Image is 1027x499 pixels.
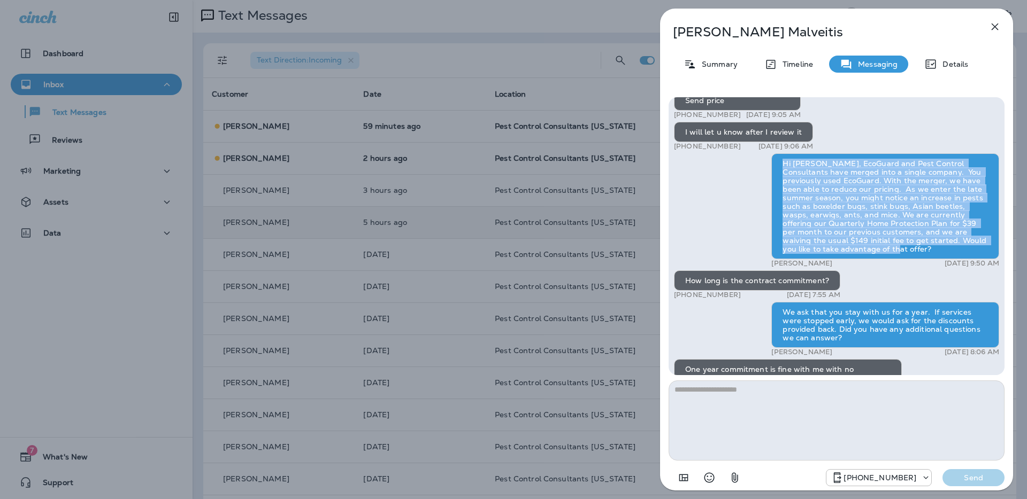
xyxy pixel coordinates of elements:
[673,467,694,488] button: Add in a premade template
[937,60,968,68] p: Details
[674,359,902,439] div: One year commitment is fine with me with no automatic renewal, unlike the other company or the pr...
[826,471,931,484] div: +1 (815) 998-9676
[771,348,832,356] p: [PERSON_NAME]
[844,473,916,482] p: [PHONE_NUMBER]
[771,302,999,348] div: We ask that you stay with us for a year. If services were stopped early, we would ask for the dis...
[674,142,741,151] p: [PHONE_NUMBER]
[777,60,813,68] p: Timeline
[674,270,840,291] div: How long is the contract commitment?
[945,348,999,356] p: [DATE] 8:06 AM
[853,60,898,68] p: Messaging
[746,111,801,119] p: [DATE] 9:05 AM
[674,122,813,142] div: I will let u know after I review it
[771,153,999,259] div: Hi [PERSON_NAME], EcoGuard and Pest Control Consultants have merged into a single company. You pr...
[674,90,801,111] div: Send price
[673,25,965,40] p: [PERSON_NAME] Malveitis
[696,60,738,68] p: Summary
[699,467,720,488] button: Select an emoji
[945,259,999,268] p: [DATE] 9:50 AM
[674,291,741,299] p: [PHONE_NUMBER]
[674,111,741,119] p: [PHONE_NUMBER]
[787,291,840,299] p: [DATE] 7:55 AM
[771,259,832,268] p: [PERSON_NAME]
[758,142,813,151] p: [DATE] 9:06 AM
